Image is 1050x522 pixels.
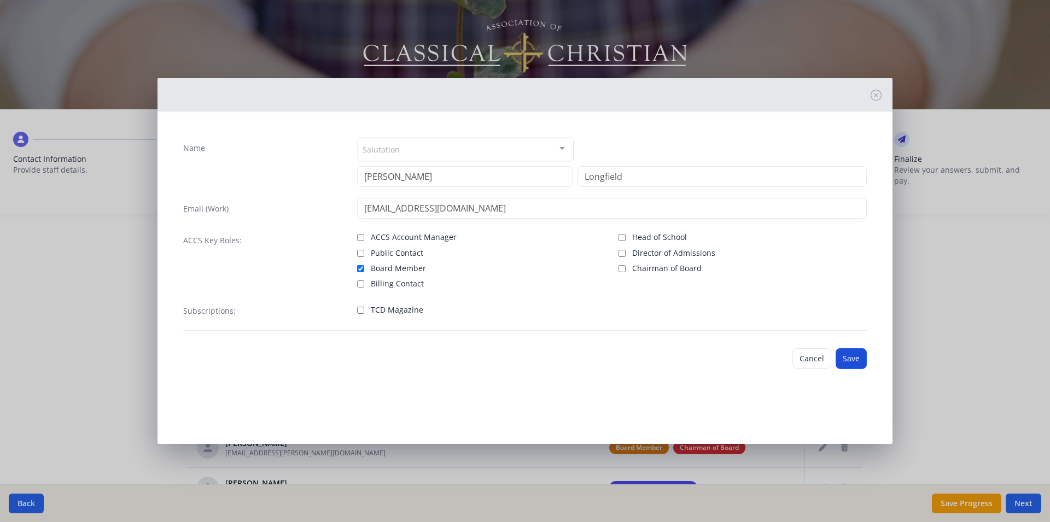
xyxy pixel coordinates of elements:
[357,280,364,288] input: Billing Contact
[363,143,400,155] span: Salutation
[357,198,867,219] input: contact@site.com
[357,234,364,241] input: ACCS Account Manager
[371,278,424,289] span: Billing Contact
[619,265,626,272] input: Chairman of Board
[792,348,831,369] button: Cancel
[371,232,457,243] span: ACCS Account Manager
[183,235,242,246] label: ACCS Key Roles:
[183,203,229,214] label: Email (Work)
[577,166,867,187] input: Last Name
[371,248,423,259] span: Public Contact
[619,250,626,257] input: Director of Admissions
[357,166,573,187] input: First Name
[632,232,687,243] span: Head of School
[632,248,715,259] span: Director of Admissions
[357,307,364,314] input: TCD Magazine
[357,265,364,272] input: Board Member
[619,234,626,241] input: Head of School
[836,348,867,369] button: Save
[357,250,364,257] input: Public Contact
[183,306,236,316] label: Subscriptions:
[371,304,423,315] span: TCD Magazine
[183,143,205,154] label: Name
[371,263,426,274] span: Board Member
[632,263,702,274] span: Chairman of Board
